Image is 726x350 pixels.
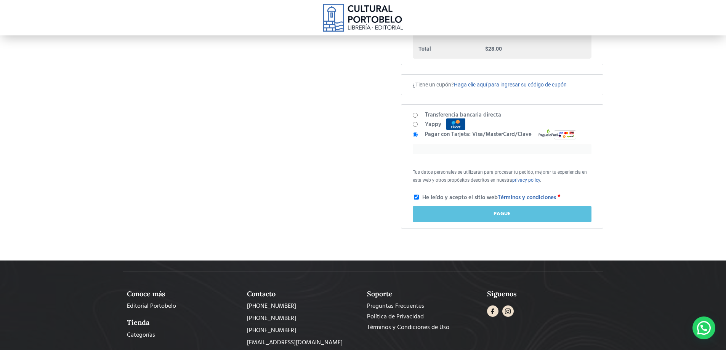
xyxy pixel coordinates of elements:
[247,302,296,311] span: [PHONE_NUMBER]
[485,46,488,52] span: $
[247,314,296,323] span: [PHONE_NUMBER]
[418,39,485,53] th: Total
[485,46,502,52] bdi: 28.00
[247,338,343,347] span: [EMAIL_ADDRESS][DOMAIN_NAME]
[535,129,579,139] img: Pagar con Tarjeta: Visa/MasterCard/Clave
[247,326,359,335] a: [PHONE_NUMBER]
[367,302,479,311] a: Preguntas Frecuentes
[414,195,419,200] input: He leído y acepto el sitio webTérminos y condiciones *
[127,331,239,340] a: Categorías
[127,318,239,327] h2: Tienda
[512,177,540,183] a: privacy policy
[247,290,359,298] h2: Contacto
[558,192,561,201] abbr: required
[367,312,479,321] a: Política de Privacidad
[367,302,424,311] span: Preguntas Frecuentes
[127,302,176,311] span: Editorial Portobelo
[454,82,567,88] a: Haga clic aquí para ingresar su código de cupón
[487,290,599,298] h2: Síguenos
[247,314,359,323] a: [PHONE_NUMBER]
[413,81,591,89] p: ¿Tiene un cupón?
[247,302,359,311] a: [PHONE_NUMBER]
[127,290,239,298] h2: Conoce más
[422,193,556,202] span: He leído y acepto el sitio web
[425,110,501,120] label: Transferencia bancaria directa
[425,120,467,129] label: Yappy
[247,338,359,347] a: [EMAIL_ADDRESS][DOMAIN_NAME]
[413,168,591,184] p: Tus datos personales se utilizarán para procesar tu pedido, mejorar tu experiencia en esta web y ...
[367,323,479,332] a: Términos y Condiciones de Uso
[367,312,424,321] span: Política de Privacidad
[444,118,467,130] img: Yappy
[413,206,591,222] button: Pague
[425,130,579,139] label: Pagar con Tarjeta: Visa/MasterCard/Clave
[247,326,296,335] span: [PHONE_NUMBER]
[367,290,479,298] h2: Soporte
[367,323,449,332] span: Términos y Condiciones de Uso
[498,193,556,202] a: Términos y condiciones
[127,302,239,311] a: Editorial Portobelo
[127,331,155,340] span: Categorías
